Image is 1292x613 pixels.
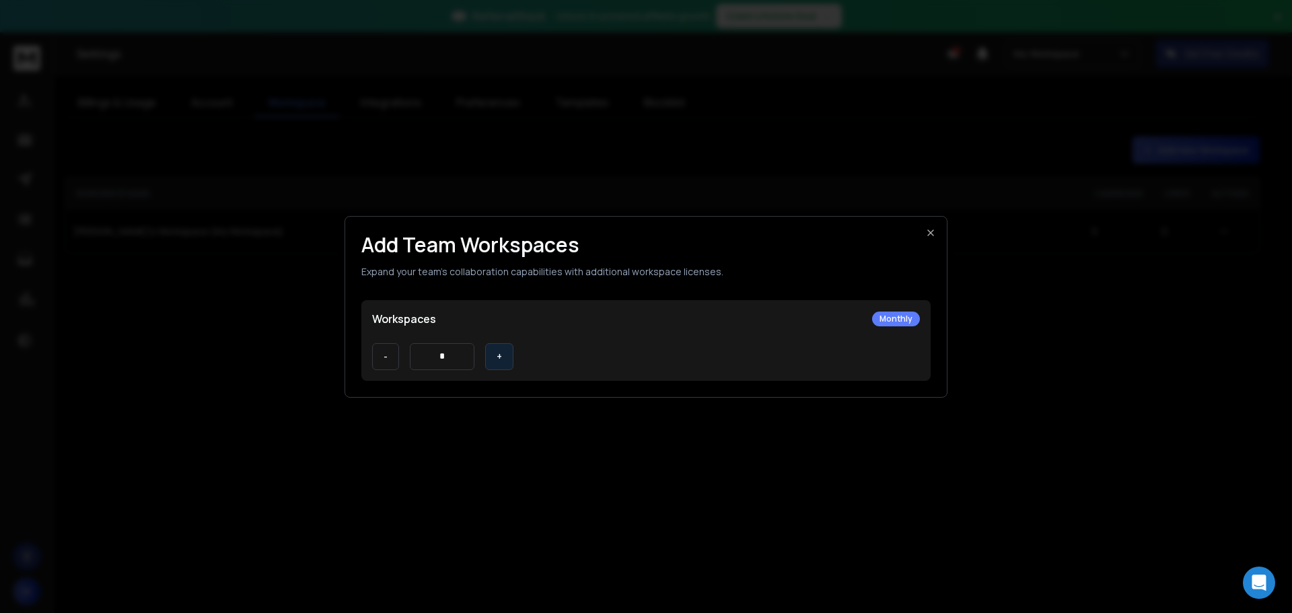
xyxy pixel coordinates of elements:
div: Monthly [872,312,920,326]
div: Open Intercom Messenger [1243,567,1275,599]
button: - [372,343,399,370]
h1: Add Team Workspaces [361,233,931,257]
p: Workspaces [372,311,436,327]
button: + [485,343,513,370]
p: Expand your team's collaboration capabilities with additional workspace licenses. [361,265,931,279]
